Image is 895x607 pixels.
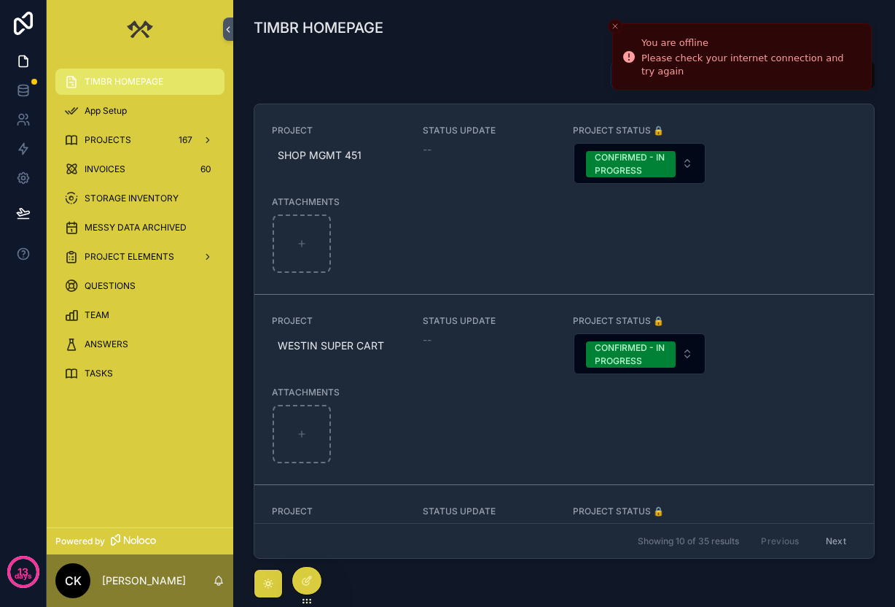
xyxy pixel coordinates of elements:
span: TIMBR HOMEPAGE [85,76,163,88]
span: PROJECTS [85,134,131,146]
span: PROJECT [272,506,405,517]
span: CK [65,572,82,589]
a: INVOICES60 [55,156,224,182]
span: ATTACHMENTS [272,387,856,398]
h1: TIMBR HOMEPAGE [254,18,383,38]
span: STATUS UPDATE [423,506,556,517]
div: 167 [174,131,197,149]
span: TEAM [85,309,109,321]
span: STATUS UPDATE [423,315,556,327]
a: ANSWERS [55,331,224,357]
span: TASKS [85,368,113,379]
span: MESSY DATA ARCHIVED [85,222,187,233]
span: PROJECT STATUS 🔒 [573,506,706,517]
div: scrollable content [47,58,233,406]
a: PROJECT ELEMENTS [55,244,224,270]
a: PROJECTS167 [55,127,224,153]
a: TIMBR HOMEPAGE [55,69,224,95]
span: Powered by [55,536,105,547]
span: SHOP MGMT 451 [278,148,399,163]
a: PROJECTWESTIN SUPER CARTSTATUS UPDATE--PROJECT STATUS 🔒Select ButtonATTACHMENTS [254,295,874,485]
span: -- [423,333,431,347]
span: PROJECT [272,315,405,327]
span: -- [423,142,431,157]
img: App logo [124,18,155,41]
button: Next [816,530,856,552]
p: 13 [17,565,28,579]
a: App Setup [55,98,224,124]
span: Showing 10 of 35 results [638,536,739,547]
span: PROJECT STATUS 🔒 [573,315,706,327]
a: MESSY DATA ARCHIVED [55,214,224,241]
a: Powered by [47,527,233,554]
span: STATUS UPDATE [423,125,556,136]
span: ANSWERS [85,339,128,350]
div: 60 [196,161,216,178]
button: Select Button [574,333,706,374]
span: STORAGE INVENTORY [85,193,179,204]
span: QUESTIONS [85,280,136,292]
a: QUESTIONS [55,273,224,299]
div: CONFIRMED - IN PROGRESS [595,341,667,368]
button: Select Button [574,143,706,184]
p: days [15,571,32,582]
span: App Setup [85,105,127,117]
button: Close toast [608,19,622,34]
a: STORAGE INVENTORY [55,185,224,212]
span: INVOICES [85,163,125,175]
a: PROJECTSHOP MGMT 451STATUS UPDATE--PROJECT STATUS 🔒Select ButtonATTACHMENTS [254,104,874,295]
span: ATTACHMENTS [272,196,856,208]
a: TASKS [55,360,224,387]
div: CONFIRMED - IN PROGRESS [595,151,667,177]
div: You are offline [641,36,859,50]
span: PROJECT ELEMENTS [85,251,174,263]
div: Please check your internet connection and try again [641,52,859,78]
span: WESTIN SUPER CART [278,339,399,353]
span: PROJECT STATUS 🔒 [573,125,706,136]
p: [PERSON_NAME] [102,573,186,588]
span: PROJECT [272,125,405,136]
a: TEAM [55,302,224,328]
